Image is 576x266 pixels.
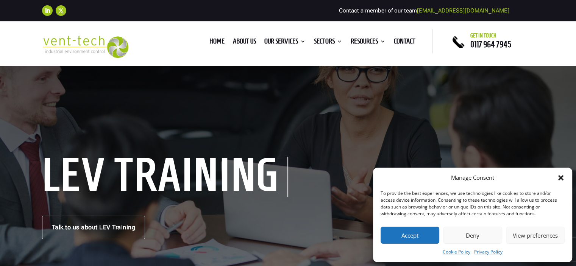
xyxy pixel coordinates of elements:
a: Contact [394,39,415,47]
a: Follow on LinkedIn [42,5,53,16]
a: 0117 964 7945 [470,40,511,49]
a: Cookie Policy [443,247,470,257]
div: Manage Consent [451,173,494,182]
a: Resources [351,39,386,47]
a: Home [209,39,225,47]
h1: LEV Training Courses [42,157,288,197]
a: About us [233,39,256,47]
a: Talk to us about LEV Training [42,216,145,239]
a: Our Services [264,39,306,47]
span: Get in touch [470,33,496,39]
a: Follow on X [56,5,66,16]
div: Close dialog [557,174,565,182]
span: Contact a member of our team [339,7,509,14]
a: [EMAIL_ADDRESS][DOMAIN_NAME] [417,7,509,14]
button: Accept [381,227,439,244]
button: View preferences [506,227,565,244]
a: Privacy Policy [474,247,503,257]
img: 2023-09-27T08_35_16.549ZVENT-TECH---Clear-background [42,36,129,58]
button: Deny [443,227,502,244]
a: Sectors [314,39,342,47]
div: To provide the best experiences, we use technologies like cookies to store and/or access device i... [381,190,564,217]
